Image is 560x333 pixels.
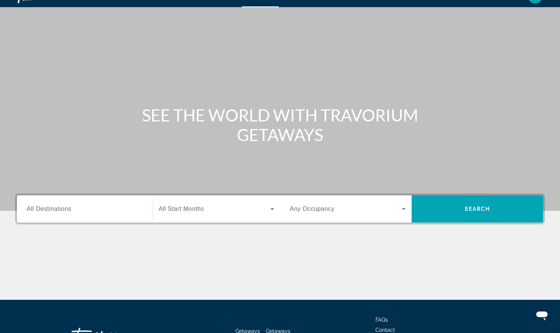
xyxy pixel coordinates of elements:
div: Search widget [17,195,543,223]
button: Search [412,195,543,223]
h1: SEE THE WORLD WITH TRAVORIUM GETAWAYS [139,105,421,144]
a: FAQs [375,317,388,323]
a: Contact [375,327,395,333]
span: Search [465,206,490,212]
span: All Destinations [27,206,71,212]
span: All Start Months [159,206,204,212]
span: Any Occupancy [290,206,335,212]
iframe: Button to launch messaging window [530,303,554,327]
